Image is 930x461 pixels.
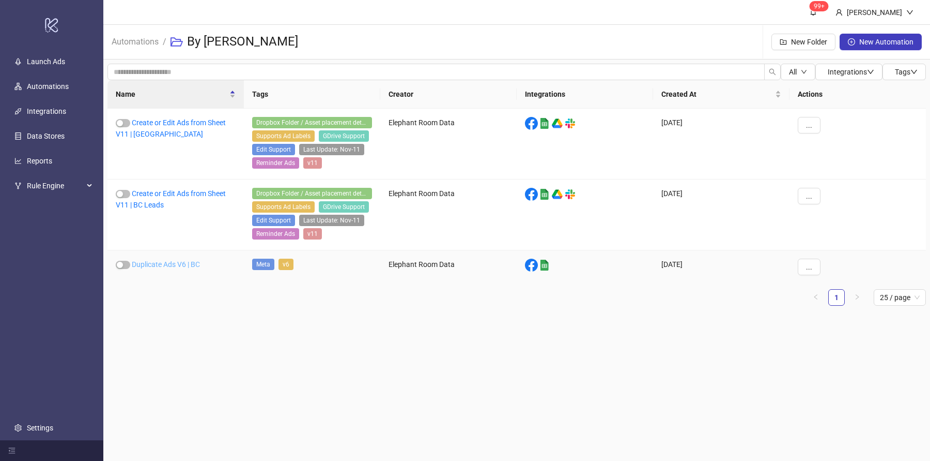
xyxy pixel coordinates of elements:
[27,157,52,165] a: Reports
[380,109,517,180] div: Elephant Room Data
[653,80,789,109] th: Created At
[848,38,855,46] span: plus-circle
[801,69,807,75] span: down
[653,180,789,250] div: [DATE]
[895,68,918,76] span: Tags
[27,57,65,66] a: Launch Ads
[798,259,820,275] button: ...
[14,182,22,189] span: fork
[110,35,161,47] a: Automations
[859,38,913,46] span: New Automation
[780,38,787,46] span: folder-add
[808,289,824,306] button: left
[252,201,315,213] span: Supports Ad Labels
[849,289,865,306] button: right
[252,228,299,240] span: Reminder Ads
[880,290,920,305] span: 25 / page
[849,289,865,306] li: Next Page
[835,9,843,16] span: user
[810,8,817,16] span: bell
[244,80,380,109] th: Tags
[299,215,364,226] span: Last Update: Nov-11
[906,9,913,16] span: down
[653,250,789,284] div: [DATE]
[882,64,926,80] button: Tagsdown
[867,68,874,76] span: down
[815,64,882,80] button: Integrationsdown
[278,259,293,270] span: v6
[252,117,372,128] span: Dropbox Folder / Asset placement detection
[843,7,906,18] div: [PERSON_NAME]
[781,64,815,80] button: Alldown
[813,294,819,300] span: left
[789,68,797,76] span: All
[163,25,166,58] li: /
[806,121,812,129] span: ...
[252,144,295,155] span: Edit Support
[303,157,322,169] span: v11
[661,88,773,100] span: Created At
[806,263,812,271] span: ...
[791,38,827,46] span: New Folder
[810,1,829,11] sup: 1560
[252,259,274,270] span: Meta
[171,36,183,48] span: folder-open
[380,80,517,109] th: Creator
[27,175,84,196] span: Rule Engine
[789,80,926,109] th: Actions
[116,118,226,138] a: Create or Edit Ads from Sheet V11 | [GEOGRAPHIC_DATA]
[874,289,926,306] div: Page Size
[107,80,244,109] th: Name
[27,132,65,140] a: Data Stores
[252,188,372,199] span: Dropbox Folder / Asset placement detection
[653,109,789,180] div: [DATE]
[299,144,364,155] span: Last Update: Nov-11
[806,192,812,200] span: ...
[27,424,53,432] a: Settings
[769,68,776,76] span: search
[116,88,227,100] span: Name
[319,201,369,213] span: GDrive Support
[854,294,860,300] span: right
[303,228,322,240] span: v11
[828,68,874,76] span: Integrations
[187,34,298,50] h3: By [PERSON_NAME]
[132,260,200,269] a: Duplicate Ads V6 | BC
[910,68,918,76] span: down
[517,80,653,109] th: Integrations
[116,189,226,209] a: Create or Edit Ads from Sheet V11 | BC Leads
[380,180,517,250] div: Elephant Room Data
[829,290,844,305] a: 1
[828,289,845,306] li: 1
[252,157,299,169] span: Reminder Ads
[808,289,824,306] li: Previous Page
[319,130,369,142] span: GDrive Support
[798,188,820,204] button: ...
[252,130,315,142] span: Supports Ad Labels
[27,107,66,115] a: Integrations
[252,215,295,226] span: Edit Support
[380,250,517,284] div: Elephant Room Data
[840,34,922,50] button: New Automation
[8,447,16,454] span: menu-fold
[798,117,820,133] button: ...
[771,34,835,50] button: New Folder
[27,82,69,91] a: Automations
